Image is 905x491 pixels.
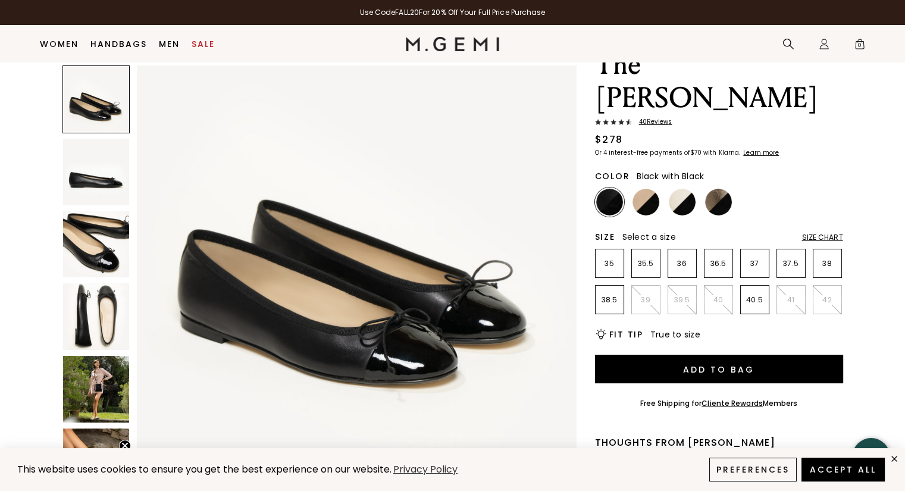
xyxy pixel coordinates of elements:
[704,259,732,268] p: 36.5
[119,440,131,452] button: Close teaser
[622,231,676,243] span: Select a size
[632,295,660,305] p: 39
[632,118,672,126] span: 40 Review s
[192,39,215,49] a: Sale
[17,462,392,476] span: This website uses cookies to ensure you get the best experience on our website.
[595,232,615,242] h2: Size
[632,189,659,215] img: Beige with Black
[813,259,841,268] p: 38
[802,233,843,242] div: Size Chart
[890,454,899,464] div: close
[669,189,696,215] img: Ecru with Black
[63,356,130,423] img: The Rosa
[137,26,576,465] img: The Rosa
[703,148,742,157] klarna-placement-style-body: with Klarna
[854,40,866,52] span: 0
[596,295,624,305] p: 38.5
[40,39,79,49] a: Women
[704,295,732,305] p: 40
[595,48,843,115] h1: The [PERSON_NAME]
[632,259,660,268] p: 35.5
[702,398,763,408] a: Cliente Rewards
[742,149,779,157] a: Learn more
[668,295,696,305] p: 39.5
[90,39,147,49] a: Handbags
[392,462,459,477] a: Privacy Policy (opens in a new tab)
[595,148,690,157] klarna-placement-style-body: Or 4 interest-free payments of
[63,139,130,205] img: The Rosa
[609,330,643,339] h2: Fit Tip
[709,458,797,481] button: Preferences
[650,329,700,340] span: True to size
[595,436,843,450] div: Thoughts from [PERSON_NAME]
[595,171,630,181] h2: Color
[395,7,419,17] strong: FALL20
[595,133,623,147] div: $278
[777,259,805,268] p: 37.5
[595,118,843,128] a: 40Reviews
[690,148,702,157] klarna-placement-style-amount: $70
[596,259,624,268] p: 35
[406,37,499,51] img: M.Gemi
[640,399,798,408] div: Free Shipping for Members
[595,355,843,383] button: Add to Bag
[596,189,623,215] img: Black with Black
[159,39,180,49] a: Men
[741,259,769,268] p: 37
[743,148,779,157] klarna-placement-style-cta: Learn more
[668,259,696,268] p: 36
[705,189,732,215] img: Antique Gold with Black
[63,283,130,350] img: The Rosa
[63,211,130,278] img: The Rosa
[777,295,805,305] p: 41
[741,295,769,305] p: 40.5
[801,458,885,481] button: Accept All
[637,170,704,182] span: Black with Black
[813,295,841,305] p: 42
